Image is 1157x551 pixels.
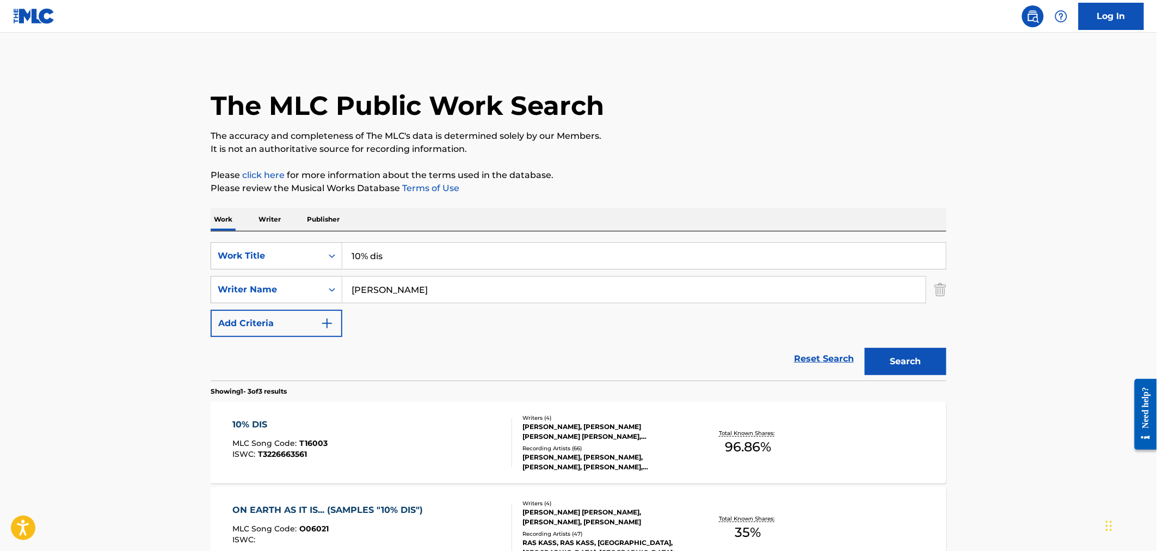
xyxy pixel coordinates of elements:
[211,143,946,156] p: It is not an authoritative source for recording information.
[321,317,334,330] img: 9d2ae6d4665cec9f34b9.svg
[218,283,316,296] div: Writer Name
[211,182,946,195] p: Please review the Musical Works Database
[211,130,946,143] p: The accuracy and completeness of The MLC's data is determined solely by our Members.
[865,348,946,375] button: Search
[522,414,687,422] div: Writers ( 4 )
[1055,10,1068,23] img: help
[233,449,259,459] span: ISWC :
[233,524,300,534] span: MLC Song Code :
[211,387,287,396] p: Showing 1 - 3 of 3 results
[1050,5,1072,27] div: Help
[522,444,687,452] div: Recording Artists ( 66 )
[1022,5,1044,27] a: Public Search
[1106,510,1112,542] div: Drag
[233,504,429,517] div: ON EARTH AS IT IS... (SAMPLES "10% DIS")
[211,89,604,122] h1: The MLC Public Work Search
[233,418,328,431] div: 10% DIS
[1079,3,1144,30] a: Log In
[522,530,687,538] div: Recording Artists ( 47 )
[242,170,285,180] a: click here
[1103,499,1157,551] iframe: Chat Widget
[725,437,771,457] span: 96.86 %
[304,208,343,231] p: Publisher
[522,507,687,527] div: [PERSON_NAME] [PERSON_NAME], [PERSON_NAME], [PERSON_NAME]
[1127,370,1157,458] iframe: Resource Center
[719,429,777,437] p: Total Known Shares:
[522,452,687,472] div: [PERSON_NAME], [PERSON_NAME], [PERSON_NAME], [PERSON_NAME], [PERSON_NAME]
[255,208,284,231] p: Writer
[522,422,687,442] div: [PERSON_NAME], [PERSON_NAME] [PERSON_NAME] [PERSON_NAME], [PERSON_NAME]
[300,524,329,534] span: O06021
[522,499,687,507] div: Writers ( 4 )
[789,347,859,371] a: Reset Search
[13,8,55,24] img: MLC Logo
[735,523,761,542] span: 35 %
[233,438,300,448] span: MLC Song Code :
[211,402,946,483] a: 10% DISMLC Song Code:T16003ISWC:T3226663561Writers (4)[PERSON_NAME], [PERSON_NAME] [PERSON_NAME] ...
[259,449,307,459] span: T3226663561
[218,249,316,262] div: Work Title
[233,535,259,544] span: ISWC :
[211,310,342,337] button: Add Criteria
[1026,10,1039,23] img: search
[400,183,459,193] a: Terms of Use
[934,276,946,303] img: Delete Criterion
[211,208,236,231] p: Work
[211,169,946,182] p: Please for more information about the terms used in the database.
[719,515,777,523] p: Total Known Shares:
[211,242,946,381] form: Search Form
[300,438,328,448] span: T16003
